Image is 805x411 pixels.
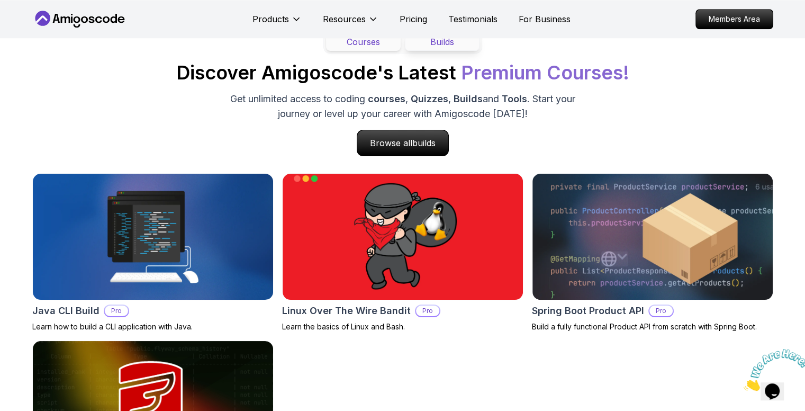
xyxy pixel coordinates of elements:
[326,33,401,51] button: Courses
[176,62,629,83] h2: Discover Amigoscode's Latest
[696,10,773,29] p: Members Area
[357,130,449,156] a: Browse allbuilds
[649,306,673,316] p: Pro
[416,306,439,316] p: Pro
[532,174,773,300] img: Spring Boot Product API card
[519,13,571,25] a: For Business
[105,306,128,316] p: Pro
[502,93,527,104] span: Tools
[282,173,523,332] a: Linux Over The Wire Bandit cardLinux Over The Wire BanditProLearn the basics of Linux and Bash.
[448,13,498,25] a: Testimonials
[532,303,644,318] h2: Spring Boot Product API
[252,13,302,34] button: Products
[32,303,100,318] h2: Java CLI Build
[357,130,448,156] p: Browse all
[454,93,483,104] span: Builds
[411,93,448,104] span: Quizzes
[32,321,274,332] p: Learn how to build a CLI application with Java.
[33,174,273,300] img: Java CLI Build card
[532,321,773,332] p: Build a fully functional Product API from scratch with Spring Boot.
[412,138,436,148] span: builds
[532,173,773,332] a: Spring Boot Product API cardSpring Boot Product APIProBuild a fully functional Product API from s...
[323,13,378,34] button: Resources
[368,93,405,104] span: courses
[32,173,274,332] a: Java CLI Build cardJava CLI BuildProLearn how to build a CLI application with Java.
[282,303,411,318] h2: Linux Over The Wire Bandit
[282,321,523,332] p: Learn the basics of Linux and Bash.
[695,9,773,29] a: Members Area
[461,61,629,84] span: Premium Courses!
[739,345,805,395] iframe: To enrich screen reader interactions, please activate Accessibility in Grammarly extension settings
[283,174,523,300] img: Linux Over The Wire Bandit card
[4,4,70,46] img: Chat attention grabber
[405,33,480,51] button: Builds
[225,92,581,121] p: Get unlimited access to coding , , and . Start your journey or level up your career with Amigosco...
[323,13,366,25] p: Resources
[252,13,289,25] p: Products
[400,13,427,25] a: Pricing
